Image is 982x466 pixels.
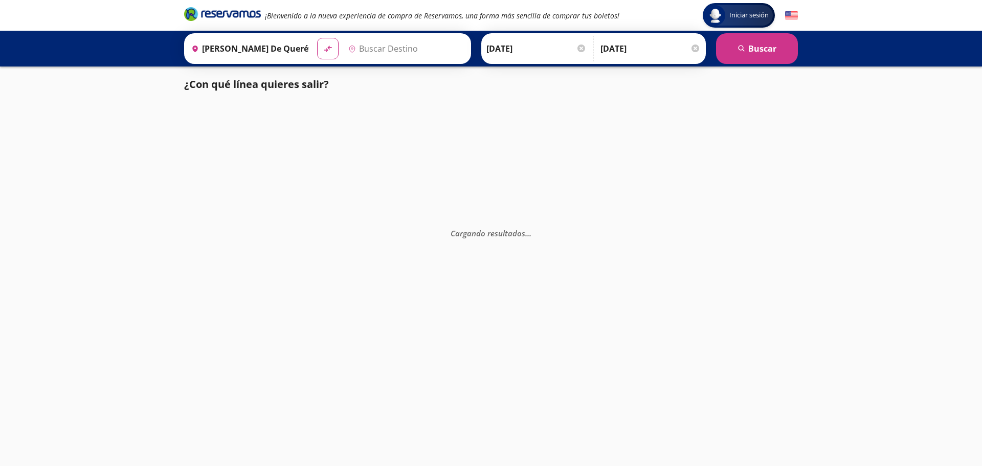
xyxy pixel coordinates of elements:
[600,36,701,61] input: Opcional
[525,228,527,238] span: .
[184,77,329,92] p: ¿Con qué línea quieres salir?
[527,228,529,238] span: .
[486,36,587,61] input: Elegir Fecha
[451,228,531,238] em: Cargando resultados
[725,10,773,20] span: Iniciar sesión
[184,6,261,21] i: Brand Logo
[265,11,619,20] em: ¡Bienvenido a la nueva experiencia de compra de Reservamos, una forma más sencilla de comprar tus...
[184,6,261,25] a: Brand Logo
[344,36,466,61] input: Buscar Destino
[716,33,798,64] button: Buscar
[187,36,309,61] input: Buscar Origen
[785,9,798,22] button: English
[529,228,531,238] span: .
